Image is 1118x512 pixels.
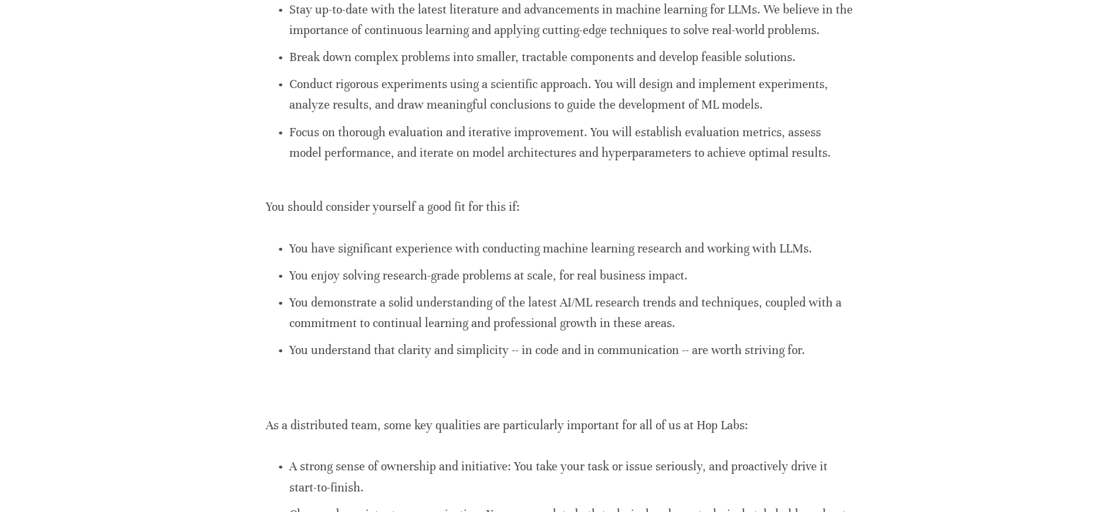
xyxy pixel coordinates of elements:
[289,122,853,163] p: Focus on thorough evaluation and iterative improvement. You will establish evaluation metrics, as...
[289,456,853,497] p: A strong sense of ownership and initiative: You take your task or issue seriously, and proactivel...
[289,265,853,286] p: You enjoy solving research-grade problems at scale, for real business impact.
[289,74,853,115] p: Conduct rigorous experiments using a scientific approach. You will design and implement experimen...
[266,176,853,217] p: You should consider yourself a good fit for this if:
[289,292,853,334] p: You demonstrate a solid understanding of the latest AI/ML research trends and techniques, coupled...
[289,47,853,68] p: Break down complex problems into smaller, tractable components and develop feasible solutions.
[289,340,853,361] p: You understand that clarity and simplicity -- in code and in communication -- are worth striving ...
[289,238,853,259] p: You have significant experience with conducting machine learning research and working with LLMs.
[266,415,853,436] p: As a distributed team, some key qualities are particularly important for all of us at Hop Labs:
